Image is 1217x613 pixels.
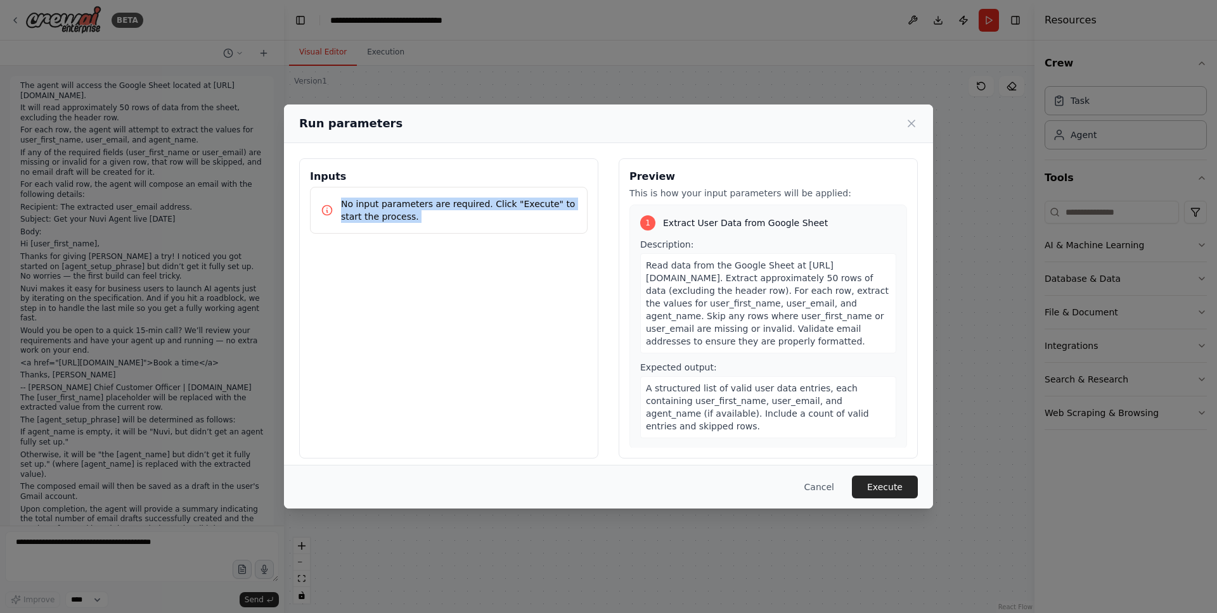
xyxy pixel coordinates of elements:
[629,187,907,199] p: This is how your input parameters will be applied:
[341,198,577,223] p: No input parameters are required. Click "Execute" to start the process.
[310,169,588,184] h3: Inputs
[299,115,402,132] h2: Run parameters
[629,169,907,184] h3: Preview
[646,260,889,346] span: Read data from the Google Sheet at [URL][DOMAIN_NAME]. Extract approximately 50 rows of data (exc...
[794,476,844,498] button: Cancel
[640,362,717,372] span: Expected output:
[663,217,828,229] span: Extract User Data from Google Sheet
[640,215,655,231] div: 1
[852,476,918,498] button: Execute
[640,239,693,250] span: Description:
[646,383,869,431] span: A structured list of valid user data entries, each containing user_first_name, user_email, and ag...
